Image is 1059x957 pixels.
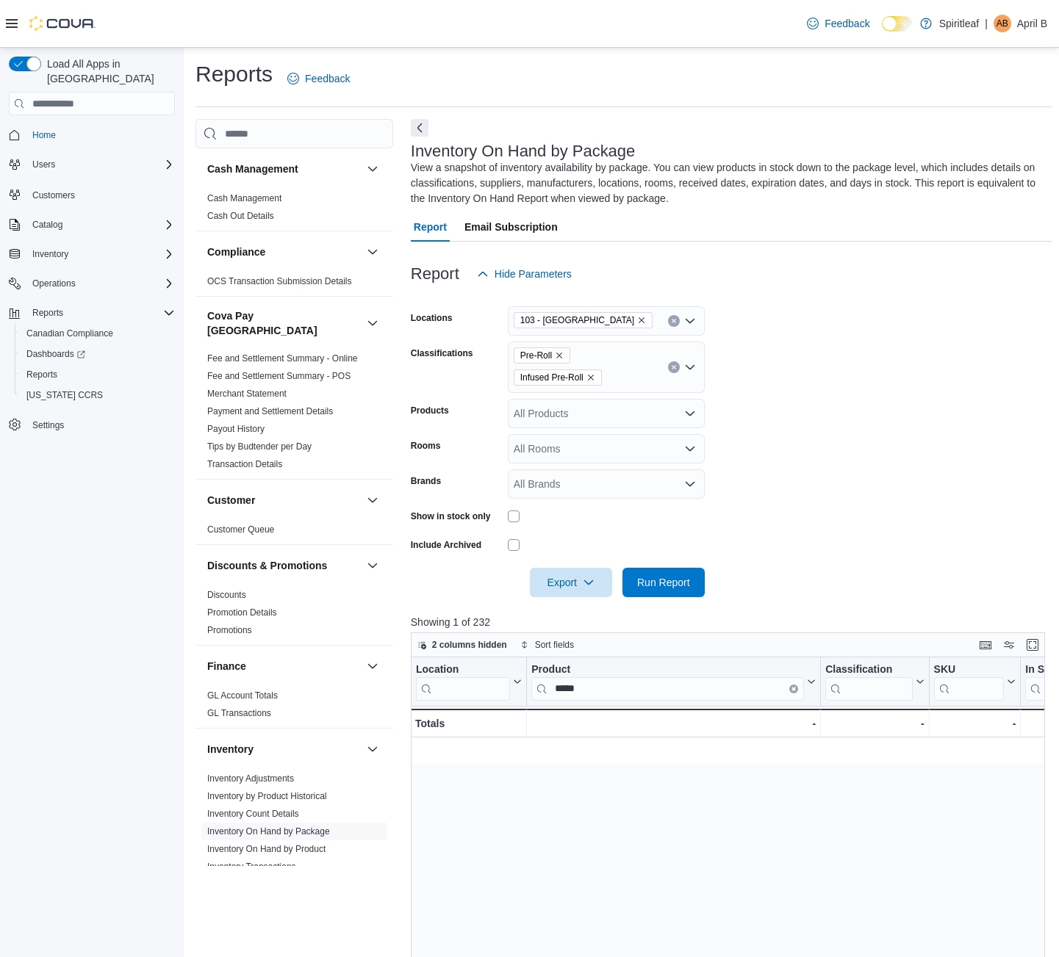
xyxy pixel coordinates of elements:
[207,524,274,535] span: Customer Queue
[21,366,63,383] a: Reports
[637,575,690,590] span: Run Report
[207,353,358,364] a: Fee and Settlement Summary - Online
[21,366,175,383] span: Reports
[933,663,1004,677] div: SKU
[207,441,312,452] a: Tips by Budtender per Day
[207,493,255,508] h3: Customer
[32,219,62,231] span: Catalog
[207,690,278,701] span: GL Account Totals
[26,126,62,144] a: Home
[207,276,352,286] a: OCS Transaction Submission Details
[26,369,57,380] span: Reports
[207,624,252,636] span: Promotions
[514,369,602,386] span: Infused Pre-Roll
[207,558,361,573] button: Discounts & Promotions
[26,275,175,292] span: Operations
[29,16,96,31] img: Cova
[9,118,175,474] nav: Complex example
[520,313,634,328] span: 103 - [GEOGRAPHIC_DATA]
[207,844,326,854] a: Inventory On Hand by Product
[514,347,570,364] span: Pre-Roll
[495,267,572,281] span: Hide Parameters
[825,663,924,701] button: Classification
[207,590,246,600] a: Discounts
[520,348,552,363] span: Pre-Roll
[684,408,696,419] button: Open list of options
[32,307,63,319] span: Reports
[825,16,869,31] span: Feedback
[531,663,804,677] div: Product
[933,715,1016,732] div: -
[207,607,277,618] a: Promotion Details
[26,245,74,263] button: Inventory
[207,742,361,756] button: Inventory
[26,328,113,339] span: Canadian Compliance
[207,459,282,469] a: Transaction Details
[207,659,361,673] button: Finance
[997,15,1008,32] span: AB
[684,443,696,455] button: Open list of options
[26,348,85,360] span: Dashboards
[933,663,1004,701] div: SKU URL
[207,808,299,820] span: Inventory Count Details
[26,416,175,434] span: Settings
[3,214,181,235] button: Catalog
[432,639,507,651] span: 2 columns hidden
[21,345,91,363] a: Dashboards
[684,478,696,490] button: Open list of options
[3,154,181,175] button: Users
[207,589,246,601] span: Discounts
[985,15,988,32] p: |
[207,424,265,434] a: Payout History
[207,245,265,259] h3: Compliance
[21,386,109,404] a: [US_STATE] CCRS
[3,273,181,294] button: Operations
[41,57,175,86] span: Load All Apps in [GEOGRAPHIC_DATA]
[411,615,1052,629] p: Showing 1 of 232
[15,344,181,364] a: Dashboards
[416,663,510,677] div: Location
[412,636,513,654] button: 2 columns hidden
[207,790,327,802] span: Inventory by Product Historical
[684,315,696,327] button: Open list of options
[364,740,381,758] button: Inventory
[195,687,393,728] div: Finance
[21,386,175,404] span: Washington CCRS
[15,385,181,405] button: [US_STATE] CCRS
[535,639,574,651] span: Sort fields
[26,156,175,173] span: Users
[3,124,181,145] button: Home
[514,636,580,654] button: Sort fields
[637,316,646,325] button: Remove 103 - Maple Ridge from selection in this group
[26,156,61,173] button: Users
[364,243,381,261] button: Compliance
[3,414,181,436] button: Settings
[933,663,1016,701] button: SKU
[668,315,680,327] button: Clear input
[32,248,68,260] span: Inventory
[882,16,913,32] input: Dark Mode
[207,524,274,535] a: Customer Queue
[586,373,595,382] button: Remove Infused Pre-Roll from selection in this group
[195,189,393,231] div: Cash Management
[207,162,361,176] button: Cash Management
[26,216,68,234] button: Catalog
[411,405,449,416] label: Products
[207,826,330,837] a: Inventory On Hand by Package
[939,15,979,32] p: Spiritleaf
[1000,636,1018,654] button: Display options
[415,715,522,732] div: Totals
[668,361,680,373] button: Clear input
[364,314,381,332] button: Cova Pay [GEOGRAPHIC_DATA]
[364,557,381,574] button: Discounts & Promotions
[207,862,296,872] a: Inventory Transactions
[21,325,119,342] a: Canadian Compliance
[207,193,281,203] a: Cash Management
[411,539,481,551] label: Include Archived
[26,216,175,234] span: Catalog
[207,773,294,784] a: Inventory Adjustments
[26,185,175,203] span: Customers
[994,15,1011,32] div: April B
[416,663,522,701] button: Location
